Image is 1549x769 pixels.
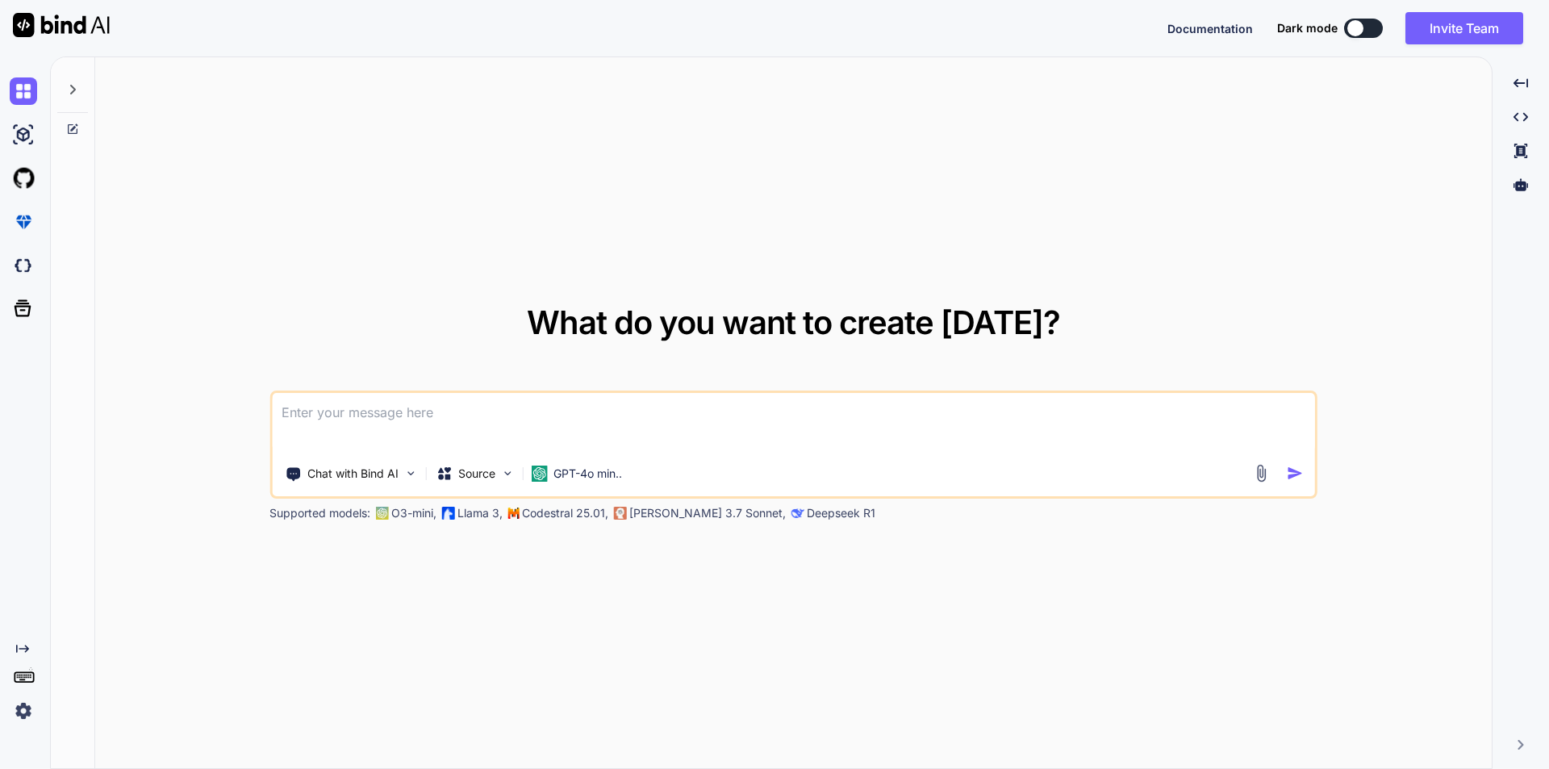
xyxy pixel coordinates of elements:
[10,208,37,236] img: premium
[1167,20,1253,37] button: Documentation
[457,505,503,521] p: Llama 3,
[10,165,37,192] img: githubLight
[10,252,37,279] img: darkCloudIdeIcon
[1405,12,1523,44] button: Invite Team
[375,507,388,520] img: GPT-4
[507,508,519,519] img: Mistral-AI
[10,121,37,148] img: ai-studio
[629,505,786,521] p: [PERSON_NAME] 3.7 Sonnet,
[1287,465,1304,482] img: icon
[500,466,514,480] img: Pick Models
[807,505,875,521] p: Deepseek R1
[1277,20,1338,36] span: Dark mode
[10,77,37,105] img: chat
[403,466,417,480] img: Pick Tools
[522,505,608,521] p: Codestral 25.01,
[613,507,626,520] img: claude
[269,505,370,521] p: Supported models:
[527,303,1060,342] span: What do you want to create [DATE]?
[553,466,622,482] p: GPT-4o min..
[1252,464,1271,483] img: attachment
[441,507,454,520] img: Llama2
[391,505,436,521] p: O3-mini,
[307,466,399,482] p: Chat with Bind AI
[531,466,547,482] img: GPT-4o mini
[791,507,804,520] img: claude
[1167,22,1253,36] span: Documentation
[13,13,110,37] img: Bind AI
[458,466,495,482] p: Source
[10,697,37,725] img: settings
